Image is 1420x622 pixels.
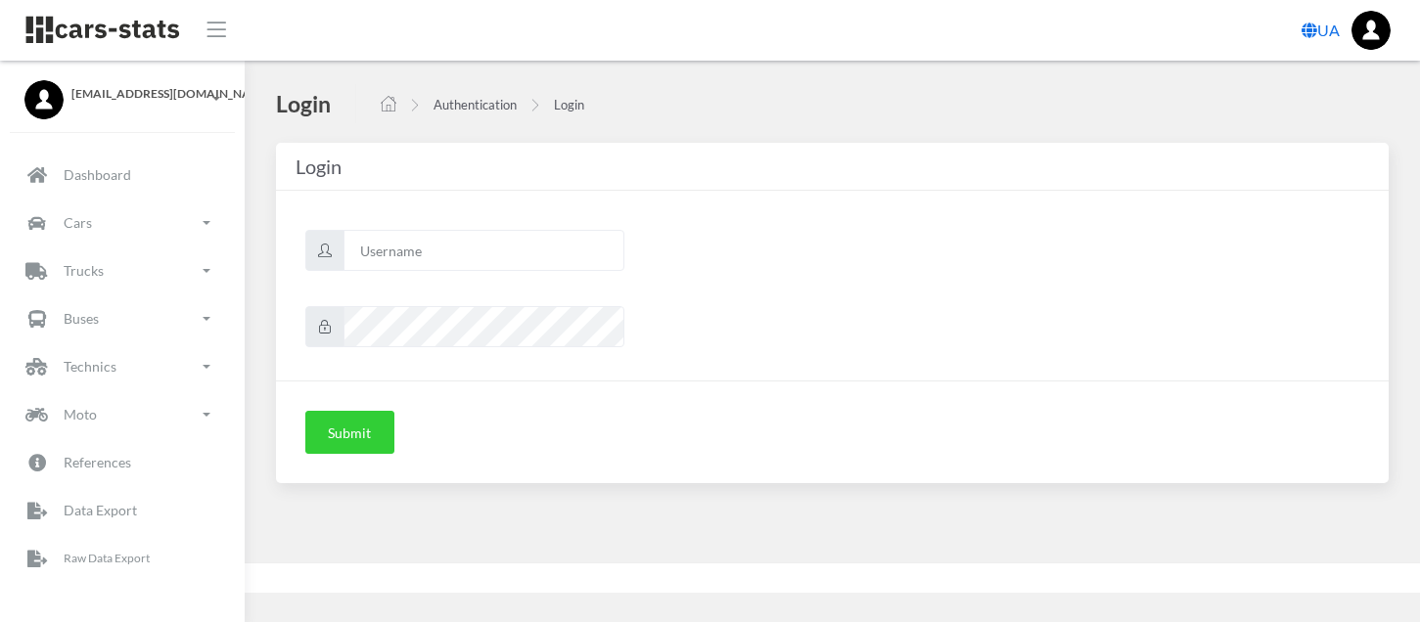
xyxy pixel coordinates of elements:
[24,15,181,45] img: navbar brand
[296,155,342,178] span: Login
[15,248,230,293] a: Trucks
[15,344,230,389] a: Technics
[276,89,331,118] h4: Login
[305,411,394,454] button: Submit
[15,200,230,245] a: Cars
[554,97,584,112] a: Login
[24,80,220,103] a: [EMAIL_ADDRESS][DOMAIN_NAME]
[64,258,104,283] p: Trucks
[64,498,137,522] p: Data Export
[64,548,150,569] p: Raw Data Export
[64,162,131,187] p: Dashboard
[344,230,624,271] input: Username
[1351,11,1391,50] img: ...
[15,536,230,581] a: Raw Data Export
[71,85,220,103] span: [EMAIL_ADDRESS][DOMAIN_NAME]
[15,440,230,485] a: References
[64,210,92,235] p: Cars
[64,306,99,331] p: Buses
[64,354,116,378] p: Technics
[15,488,230,533] a: Data Export
[15,296,230,341] a: Buses
[1294,11,1348,50] a: UA
[15,392,230,437] a: Moto
[434,97,517,112] a: Authentication
[64,450,131,474] p: References
[15,153,230,198] a: Dashboard
[64,402,97,426] p: Moto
